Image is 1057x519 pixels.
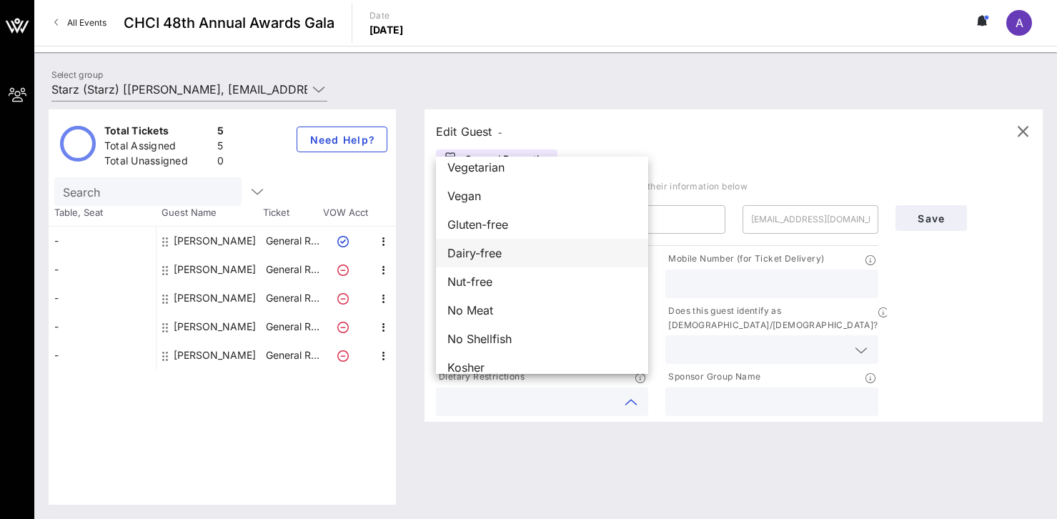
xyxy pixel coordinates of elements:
div: - [49,312,156,341]
p: General R… [264,341,321,370]
div: - [49,341,156,370]
span: CHCI 48th Annual Awards Gala [124,12,334,34]
label: Select group [51,69,103,80]
p: Dietary Restrictions [436,370,525,385]
div: - [49,255,156,284]
div: Yujin Lee [174,341,256,370]
p: Does this guest identify as [DEMOGRAPHIC_DATA]/[DEMOGRAPHIC_DATA]? [665,304,878,332]
input: Last Name* [597,208,716,231]
div: Total Assigned [104,139,212,157]
span: No Shellfish [447,330,512,347]
p: Mobile Number (for Ticket Delivery) [665,252,824,267]
span: Nut-free [447,273,492,290]
span: A [1016,16,1023,30]
div: Total Unassigned [104,154,212,172]
button: Need Help? [297,127,387,152]
span: Gluten-free [447,216,508,233]
p: General R… [264,255,321,284]
span: All Events [67,17,106,28]
div: 5 [217,139,224,157]
div: General Reception [436,149,557,171]
div: - [49,227,156,255]
p: General R… [264,312,321,341]
a: All Events [46,11,115,34]
p: General R… [264,284,321,312]
span: - [498,127,502,138]
span: Kosher [447,359,485,376]
span: No Meat [447,302,493,319]
div: Edit Guest [436,122,502,142]
p: General R… [264,227,321,255]
div: Liana Guerra [174,312,256,341]
span: Vegetarian [447,159,505,176]
p: Sponsor Group Name [665,370,760,385]
span: Guest Name [156,206,263,220]
span: VOW Acct [320,206,370,220]
span: Vegan [447,187,481,204]
p: Date [369,9,404,23]
div: Total Tickets [104,124,212,142]
div: Celeste Acevedo [174,284,256,312]
span: Ticket [263,206,320,220]
button: Save [895,205,967,231]
p: [DATE] [369,23,404,37]
div: AJ Malicdem [174,227,256,255]
span: Table, Seat [49,206,156,220]
div: 5 [217,124,224,142]
input: Email* [751,208,870,231]
div: 0 [217,154,224,172]
span: Dairy-free [447,244,502,262]
div: Angel Vazquez [174,255,256,284]
p: Guest has a VOW Account so you cannot change their information below [436,179,1031,194]
span: Save [907,212,956,224]
div: - [49,284,156,312]
span: Need Help? [309,134,375,146]
div: A [1006,10,1032,36]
